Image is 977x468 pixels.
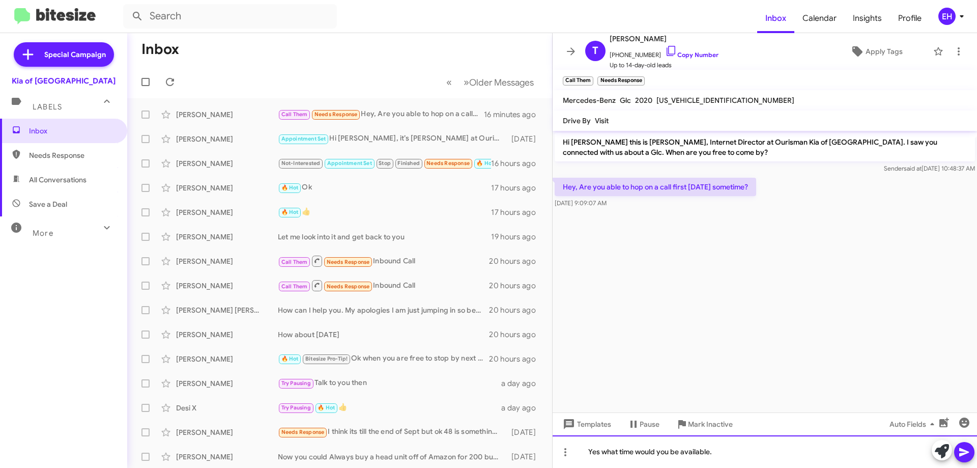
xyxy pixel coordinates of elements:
[904,164,922,172] span: said at
[327,259,370,265] span: Needs Response
[176,183,278,193] div: [PERSON_NAME]
[501,378,544,389] div: a day ago
[281,259,308,265] span: Call Them
[14,42,114,67] a: Special Campaign
[476,160,494,167] span: 🔥 Hot
[278,279,489,292] div: Inbound Call
[506,427,544,437] div: [DATE]
[305,355,348,362] span: Bitesize Pro-Tip!
[29,175,87,185] span: All Conversations
[469,77,534,88] span: Older Messages
[176,207,278,217] div: [PERSON_NAME]
[688,415,733,433] span: Mark Inactive
[824,42,928,61] button: Apply Tags
[176,109,278,120] div: [PERSON_NAME]
[33,229,53,238] span: More
[640,415,659,433] span: Pause
[665,51,719,59] a: Copy Number
[29,126,116,136] span: Inbox
[397,160,420,167] span: Finished
[440,72,458,93] button: Previous
[620,96,631,105] span: Glc
[491,158,544,169] div: 16 hours ago
[446,76,452,89] span: «
[176,354,278,364] div: [PERSON_NAME]
[506,452,544,462] div: [DATE]
[278,232,491,242] div: Let me look into it and get back to you
[12,76,116,86] div: Kia of [GEOGRAPHIC_DATA]
[278,206,491,218] div: 👍
[610,60,719,70] span: Up to 14-day-old leads
[595,116,609,125] span: Visit
[318,404,335,411] span: 🔥 Hot
[278,133,506,145] div: Hi [PERSON_NAME], it’s [PERSON_NAME] at Ourisman Kia of [GEOGRAPHIC_DATA]. We’re staying open lat...
[176,403,278,413] div: Desi X
[555,133,975,161] p: Hi [PERSON_NAME] this is [PERSON_NAME], Internet Director at Ourisman Kia of [GEOGRAPHIC_DATA]. I...
[176,427,278,437] div: [PERSON_NAME]
[141,41,179,58] h1: Inbox
[176,378,278,389] div: [PERSON_NAME]
[281,135,326,142] span: Appointment Set
[553,415,619,433] button: Templates
[281,184,299,191] span: 🔥 Hot
[930,8,966,25] button: EH
[426,160,470,167] span: Needs Response
[592,43,598,59] span: T
[176,305,278,315] div: [PERSON_NAME] [PERSON_NAME]
[278,452,506,462] div: Now you could Always buy a head unit off of Amazon for 200 bucks like my son did and have it inst...
[794,4,845,33] a: Calendar
[938,8,956,25] div: EH
[563,116,591,125] span: Drive By
[889,415,938,433] span: Auto Fields
[501,403,544,413] div: a day ago
[123,4,337,29] input: Search
[757,4,794,33] a: Inbox
[610,33,719,45] span: [PERSON_NAME]
[281,404,311,411] span: Try Pausing
[176,452,278,462] div: [PERSON_NAME]
[278,329,489,340] div: How about [DATE]
[33,102,62,112] span: Labels
[555,199,607,207] span: [DATE] 9:09:07 AM
[176,232,278,242] div: [PERSON_NAME]
[278,255,489,267] div: Inbound Call
[379,160,391,167] span: Stop
[314,111,358,118] span: Needs Response
[890,4,930,33] span: Profile
[281,111,308,118] span: Call Them
[489,256,544,266] div: 20 hours ago
[441,72,540,93] nav: Page navigation example
[610,45,719,60] span: [PHONE_NUMBER]
[176,281,278,291] div: [PERSON_NAME]
[845,4,890,33] a: Insights
[884,164,975,172] span: Sender [DATE] 10:48:37 AM
[278,353,489,365] div: Ok when you are free to stop by next week just bring me all the you have from [PERSON_NAME]
[278,182,491,194] div: Ok
[327,160,372,167] span: Appointment Set
[327,283,370,290] span: Needs Response
[668,415,741,433] button: Mark Inactive
[561,415,611,433] span: Templates
[281,355,299,362] span: 🔥 Hot
[619,415,668,433] button: Pause
[881,415,946,433] button: Auto Fields
[464,76,469,89] span: »
[29,199,67,209] span: Save a Deal
[281,160,321,167] span: Not-Interested
[555,178,756,196] p: Hey, Are you able to hop on a call first [DATE] sometime?
[491,232,544,242] div: 19 hours ago
[281,429,325,435] span: Needs Response
[176,329,278,340] div: [PERSON_NAME]
[457,72,540,93] button: Next
[489,354,544,364] div: 20 hours ago
[281,380,311,387] span: Try Pausing
[563,96,616,105] span: Mercedes-Benz
[489,281,544,291] div: 20 hours ago
[491,183,544,193] div: 17 hours ago
[484,109,544,120] div: 16 minutes ago
[278,377,501,389] div: Talk to you then
[278,305,489,315] div: How can I help you. My apologies I am just jumping in so bear with me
